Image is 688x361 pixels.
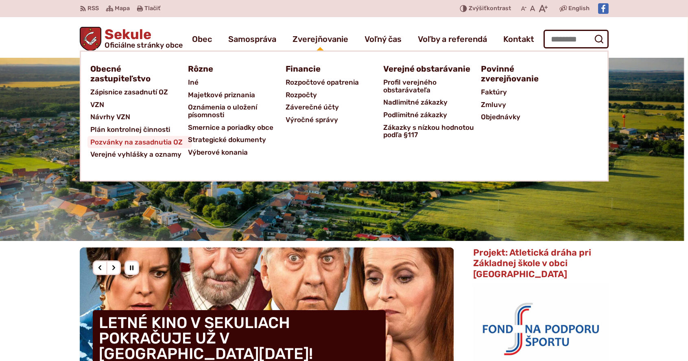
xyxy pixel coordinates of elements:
[188,121,274,134] span: Smernice a poriadky obce
[105,42,183,49] span: Oficiálne stránky obce
[115,4,130,13] span: Mapa
[188,89,286,101] a: Majetkové priznania
[91,148,182,161] span: Verejné vyhlášky a oznamy
[91,111,131,123] span: Návrhy VZN
[91,111,188,123] a: Návrhy VZN
[481,61,569,86] a: Povinné zverejňovanie
[286,61,321,76] span: Financie
[91,61,179,86] a: Obecné zastupiteľstvo
[91,98,188,111] a: VZN
[469,5,487,12] span: Zvýšiť
[124,260,139,275] div: Pozastaviť pohyb slajdera
[91,86,168,98] span: Zápisnice zasadnutí OZ
[286,89,384,101] a: Rozpočty
[91,136,188,149] a: Pozvánky na zasadnutia OZ
[188,89,256,101] span: Majetkové priznania
[569,4,590,13] span: English
[469,5,511,12] span: kontrast
[91,136,183,149] span: Pozvánky na zasadnutia OZ
[384,61,472,76] a: Verejné obstarávanie
[188,121,286,134] a: Smernice a poriadky obce
[481,111,579,123] a: Objednávky
[384,76,481,96] a: Profil verejného obstarávateľa
[188,76,199,89] span: Iné
[286,101,384,114] a: Záverečné účty
[188,61,276,76] a: Rôzne
[286,76,384,89] a: Rozpočtové opatrenia
[293,28,348,50] a: Zverejňovanie
[384,96,481,109] a: Nadlimitné zákazky
[192,28,212,50] a: Obec
[91,98,105,111] span: VZN
[481,111,521,123] span: Objednávky
[598,3,609,14] img: Prejsť na Facebook stránku
[286,61,374,76] a: Financie
[418,28,487,50] a: Voľby a referendá
[188,146,248,159] span: Výberové konania
[188,76,286,89] a: Iné
[481,86,507,98] span: Faktúry
[286,89,317,101] span: Rozpočty
[91,86,188,98] a: Zápisnice zasadnutí OZ
[188,146,286,159] a: Výberové konania
[567,4,592,13] a: English
[91,123,170,136] span: Plán kontrolnej činnosti
[384,109,481,121] a: Podlimitné zákazky
[286,76,359,89] span: Rozpočtové opatrenia
[384,61,471,76] span: Verejné obstarávanie
[188,133,286,146] a: Strategické dokumenty
[286,101,339,114] span: Záverečné účty
[503,28,534,50] a: Kontakt
[384,121,481,141] a: Zákazky s nízkou hodnotou podľa §117
[106,260,121,275] div: Nasledujúci slajd
[228,28,276,50] a: Samospráva
[481,98,579,111] a: Zmluvy
[88,4,99,13] span: RSS
[145,5,161,12] span: Tlačiť
[481,86,579,98] a: Faktúry
[80,27,102,51] img: Prejsť na domovskú stránku
[93,260,107,275] div: Predošlý slajd
[188,133,266,146] span: Strategické dokumenty
[91,123,188,136] a: Plán kontrolnej činnosti
[80,27,183,51] a: Logo Sekule, prejsť na domovskú stránku.
[188,101,286,121] a: Oznámenia o uložení písomnosti
[91,148,188,161] a: Verejné vyhlášky a oznamy
[384,109,448,121] span: Podlimitné zákazky
[365,28,402,50] a: Voľný čas
[481,98,507,111] span: Zmluvy
[384,96,448,109] span: Nadlimitné zákazky
[188,61,214,76] span: Rôzne
[286,114,339,126] span: Výročné správy
[286,114,384,126] a: Výročné správy
[101,28,183,49] h1: Sekule
[473,247,591,280] span: Projekt: Atletická dráha pri Základnej škole v obci [GEOGRAPHIC_DATA]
